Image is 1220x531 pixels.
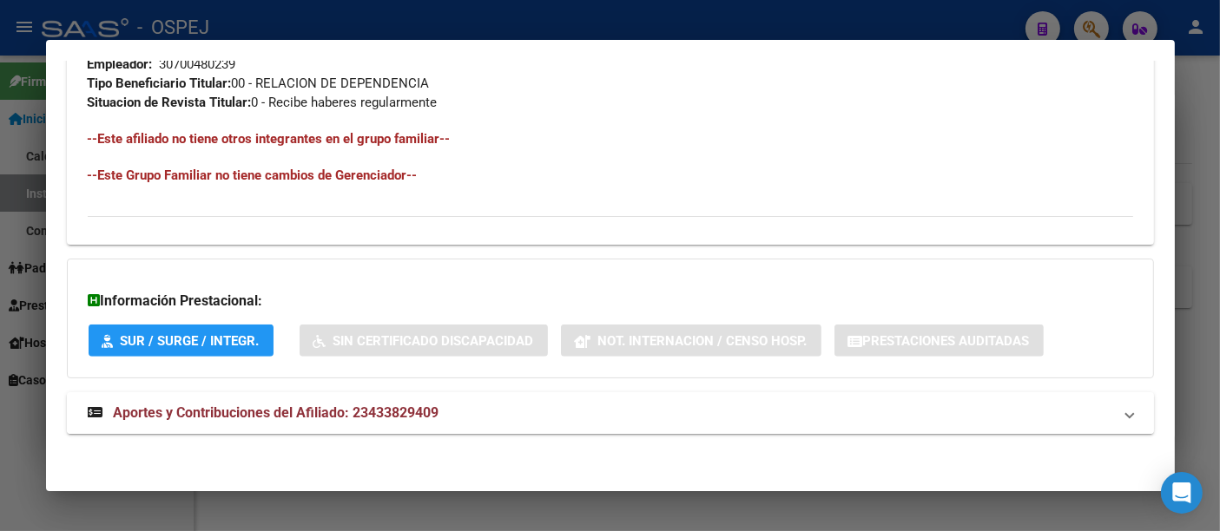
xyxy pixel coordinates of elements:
span: 0 - Recibe haberes regularmente [88,95,438,110]
button: Sin Certificado Discapacidad [300,324,548,357]
h4: --Este afiliado no tiene otros integrantes en el grupo familiar-- [88,129,1133,148]
div: 30700480239 [160,55,236,74]
span: SUR / SURGE / INTEGR. [121,333,260,349]
span: Sin Certificado Discapacidad [333,333,534,349]
strong: Tipo Beneficiario Titular: [88,75,232,91]
button: SUR / SURGE / INTEGR. [89,324,274,357]
strong: Situacion de Revista Titular: [88,95,252,110]
span: Prestaciones Auditadas [863,333,1030,349]
h4: --Este Grupo Familiar no tiene cambios de Gerenciador-- [88,166,1133,185]
span: Not. Internacion / Censo Hosp. [598,333,808,349]
button: Prestaciones Auditadas [834,324,1044,357]
strong: Empleador: [88,56,153,72]
span: 00 - RELACION DE DEPENDENCIA [88,75,430,91]
button: Not. Internacion / Censo Hosp. [561,324,821,357]
div: Open Intercom Messenger [1161,472,1203,514]
span: Aportes y Contribuciones del Afiliado: 23433829409 [114,404,439,421]
h3: Información Prestacional: [89,291,1132,311]
mat-expansion-panel-header: Aportes y Contribuciones del Afiliado: 23433829409 [67,392,1154,434]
